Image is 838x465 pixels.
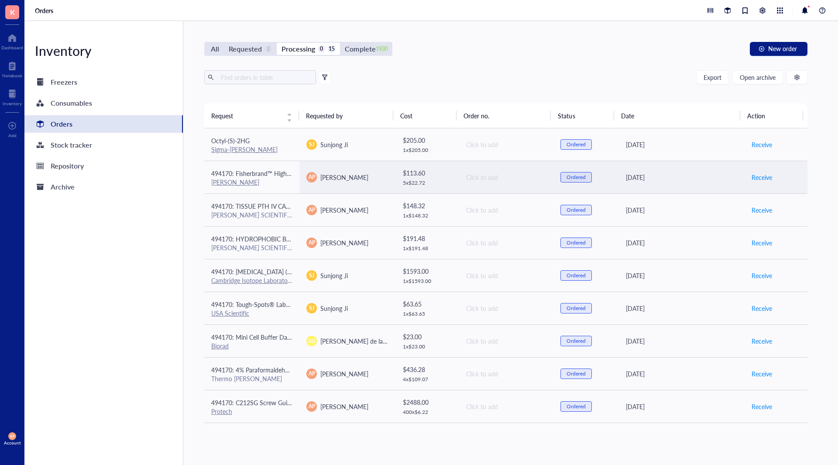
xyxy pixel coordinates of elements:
div: Ordered [567,370,586,377]
a: Cambridge Isotope Laboratories [211,276,297,285]
td: Click to add [458,357,553,390]
div: 1 x $ 63.65 [403,310,452,317]
div: Click to add [466,238,546,248]
button: New order [750,42,807,56]
div: [DATE] [626,205,737,215]
a: Archive [24,178,183,196]
a: Orders [35,7,55,14]
a: Freezers [24,73,183,91]
span: 494170: [MEDICAL_DATA] (¹³C₅, 99%); 0.1 gram [211,267,342,276]
a: Protech [211,407,232,416]
div: Requested [229,43,262,55]
button: Receive [751,400,773,413]
button: Receive [751,301,773,315]
div: $ 1593.00 [403,266,452,276]
div: Click to add [466,303,546,313]
div: $ 113.60 [403,168,452,178]
div: $ 23.00 [403,332,452,341]
span: SJ [309,304,314,312]
span: Receive [752,369,772,379]
span: [PERSON_NAME] [320,402,368,411]
div: $ 63.65 [403,299,452,309]
td: Click to add [458,324,553,357]
div: $ 436.28 [403,365,452,374]
div: Ordered [567,141,586,148]
a: Biorad [211,341,229,350]
div: Add [8,133,17,138]
div: Click to add [466,336,546,346]
th: Action [740,103,804,128]
span: 494170: 4% Paraformaldehyde in PBS 1 L [211,365,324,374]
a: Orders [24,115,183,133]
th: Cost [393,103,456,128]
button: Receive [751,269,773,282]
span: Octyl-(S)-2HG [211,136,250,145]
th: Status [551,103,614,128]
th: Order no. [457,103,551,128]
a: Consumables [24,94,183,112]
span: 494170: Tough-Spots® Labels on Sheets (1/2" Diameter / Assorted) [211,300,395,309]
div: Orders [51,118,72,130]
button: Receive [751,334,773,348]
div: 5 x $ 22.72 [403,179,452,186]
div: Click to add [466,205,546,215]
span: AP [309,403,315,410]
button: Open archive [732,70,783,84]
span: [PERSON_NAME] [320,173,368,182]
div: Click to add [466,271,546,280]
div: 4 x $ 109.07 [403,376,452,383]
a: Stock tracker [24,136,183,154]
span: AP [309,370,315,378]
div: Click to add [466,402,546,411]
span: Receive [752,205,772,215]
th: Request [204,103,299,128]
button: Export [696,70,729,84]
td: Click to add [458,292,553,324]
div: $ 205.00 [403,135,452,145]
span: Export [704,74,721,81]
div: $ 148.32 [403,201,452,210]
button: Receive [751,203,773,217]
a: Dashboard [1,31,23,50]
span: 494170: TISSUE PTH IV CASS GRN 1000/CS [211,202,333,210]
div: $ 191.48 [403,234,452,243]
div: [DATE] [626,336,737,346]
div: Archive [51,181,75,193]
span: AP [309,173,315,181]
span: 494170: C212SG Screw Guide With 020" (.51mm) Hole 1/16" [211,398,379,407]
span: Receive [752,172,772,182]
span: [PERSON_NAME] [320,238,368,247]
div: Dashboard [1,45,23,50]
div: 1 x $ 191.48 [403,245,452,252]
a: Notebook [2,59,22,78]
div: Ordered [567,338,586,344]
span: New order [768,45,797,52]
span: AP [309,239,315,247]
div: [DATE] [626,238,737,248]
span: DD [308,338,315,344]
div: 1 x $ 205.00 [403,147,452,154]
div: [PERSON_NAME] SCIENTIFIC COMPANY LLC [211,211,292,219]
div: [DATE] [626,402,737,411]
span: Receive [752,271,772,280]
div: Notebook [2,73,22,78]
div: [DATE] [626,172,737,182]
div: segmented control [204,42,392,56]
div: 1 x $ 23.00 [403,343,452,350]
span: [PERSON_NAME] [320,369,368,378]
td: Click to add [458,193,553,226]
div: Ordered [567,272,586,279]
button: Receive [751,170,773,184]
span: [PERSON_NAME] de la [PERSON_NAME] [320,337,433,345]
span: SJ [309,141,314,148]
div: Processing [282,43,315,55]
div: Complete [345,43,375,55]
div: 1 x $ 148.32 [403,212,452,219]
div: 15 [328,45,335,53]
div: Account [4,440,21,445]
div: Thermo [PERSON_NAME] [211,375,292,382]
td: Click to add [458,161,553,193]
span: Sunjong Ji [320,140,348,149]
span: [PERSON_NAME] [320,206,368,214]
div: Ordered [567,305,586,312]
